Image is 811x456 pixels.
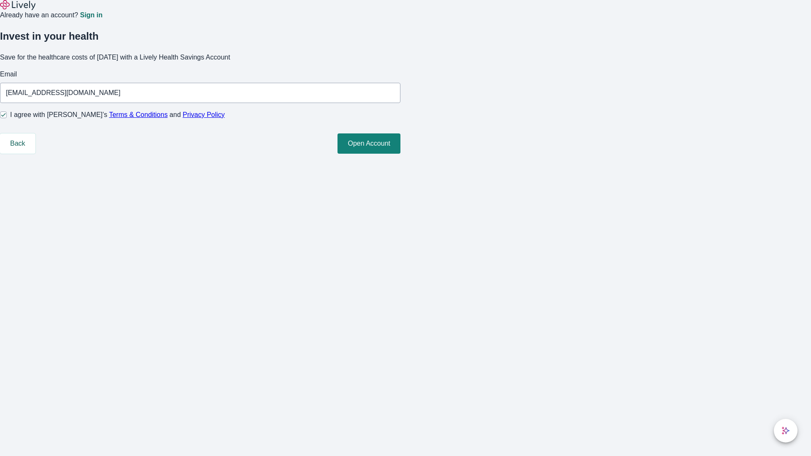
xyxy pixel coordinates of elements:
a: Terms & Conditions [109,111,168,118]
a: Privacy Policy [183,111,225,118]
span: I agree with [PERSON_NAME]’s and [10,110,225,120]
button: Open Account [337,133,400,154]
button: chat [774,419,797,442]
svg: Lively AI Assistant [781,426,790,435]
a: Sign in [80,12,102,19]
